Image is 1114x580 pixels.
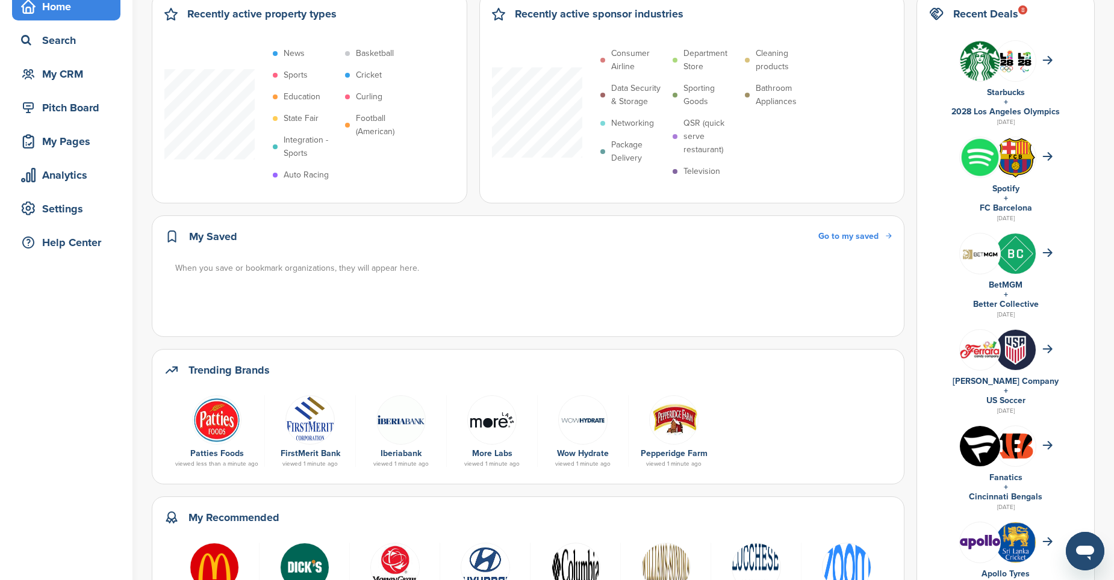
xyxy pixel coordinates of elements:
div: viewed 1 minute ago [362,461,440,467]
img: Patties food logo [192,395,241,445]
a: Data [635,395,713,443]
div: viewed 1 minute ago [453,461,531,467]
div: Settings [18,198,120,220]
div: [DATE] [929,406,1082,416]
div: viewed 1 minute ago [544,461,622,467]
span: Go to my saved [818,231,879,241]
p: Bathroom Appliances [756,82,811,108]
a: Apollo Tyres [982,569,1030,579]
img: Open uri20141112 64162 1b628ae?1415808232 [995,522,1036,563]
a: My CRM [12,60,120,88]
p: Television [683,165,720,178]
a: BetMGM [989,280,1022,290]
p: Department Store [683,47,739,73]
img: Open uri20141112 50798 1kxdzrl [285,395,335,445]
img: Morelabs [467,395,517,445]
a: Go to my saved [818,230,892,243]
p: Sports [284,69,308,82]
div: [DATE] [929,502,1082,513]
img: Inc kuuz 400x400 [995,233,1036,274]
p: Data Security & Storage [611,82,667,108]
p: Auto Racing [284,168,329,182]
a: 2028 Los Angeles Olympics [951,106,1060,117]
img: Wow [558,395,608,445]
a: Open uri20141112 50798 1kxdzrl [271,395,349,443]
h2: My Saved [189,228,237,245]
div: viewed less than a minute ago [175,461,258,467]
p: Networking [611,117,654,130]
div: viewed 1 minute ago [271,461,349,467]
a: Settings [12,195,120,223]
img: Open uri20141112 50798 1m0bak2 [960,41,1000,81]
img: whvs id 400x400 [995,330,1036,370]
h2: Recent Deals [953,5,1018,22]
a: Patties food logo [175,395,258,443]
a: Wow Hydrate [557,448,609,458]
img: Screen shot 2020 11 05 at 10.46.00 am [960,243,1000,264]
div: viewed 1 minute ago [635,461,713,467]
p: Basketball [356,47,394,60]
a: Better Collective [973,299,1039,309]
div: Analytics [18,164,120,186]
p: News [284,47,305,60]
a: Help Center [12,229,120,256]
a: Search [12,26,120,54]
img: Vrpucdn2 400x400 [960,137,1000,177]
div: [DATE] [929,309,1082,320]
a: Analytics [12,161,120,189]
div: [DATE] [929,213,1082,224]
a: FirstMerit Bank [281,448,340,458]
a: FC Barcelona [980,203,1032,213]
img: Okcnagxi 400x400 [960,426,1000,466]
h2: My Recommended [188,509,279,526]
img: Data [649,395,699,445]
h2: Recently active sponsor industries [515,5,683,22]
a: More Labs [472,448,512,458]
p: State Fair [284,112,319,125]
iframe: Button to launch messaging window [1066,532,1104,570]
a: [PERSON_NAME] Company [953,376,1059,386]
a: My Pages [12,128,120,155]
a: Starbucks [987,87,1025,97]
a: + [1004,97,1008,107]
a: Iberiabank [381,448,422,458]
a: US Soccer [986,395,1025,406]
a: Fanatics [989,472,1022,483]
p: Package Delivery [611,138,667,165]
p: Cleaning products [756,47,811,73]
a: + [1004,289,1008,300]
img: Data [960,535,1000,549]
a: Cincinnati Bengals [969,492,1042,502]
img: Open uri20141112 64162 1yeofb6?1415809477 [995,137,1036,178]
img: Data?1415808195 [995,431,1036,460]
div: When you save or bookmark organizations, they will appear here. [175,262,893,275]
div: My CRM [18,63,120,85]
p: Sporting Goods [683,82,739,108]
div: Help Center [18,232,120,253]
h2: Trending Brands [188,362,270,378]
img: Ibe [376,395,426,445]
p: Education [284,90,320,103]
p: Integration - Sports [284,134,339,160]
a: Spotify [992,184,1019,194]
div: Search [18,29,120,51]
a: Pepperidge Farm [641,448,708,458]
a: Ibe [362,395,440,443]
a: Morelabs [453,395,531,443]
a: Wow [544,395,622,443]
p: QSR (quick serve restaurant) [683,117,739,156]
div: My Pages [18,131,120,152]
p: Football (American) [356,112,411,138]
div: Pitch Board [18,97,120,119]
a: + [1004,193,1008,203]
p: Consumer Airline [611,47,667,73]
h2: Recently active property types [187,5,337,22]
img: Ferrara candy logo [960,341,1000,359]
a: Patties Foods [190,448,244,458]
a: + [1004,386,1008,396]
a: + [1004,482,1008,492]
div: [DATE] [929,117,1082,128]
img: Csrq75nh 400x400 [995,41,1036,81]
p: Cricket [356,69,382,82]
p: Curling [356,90,382,103]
